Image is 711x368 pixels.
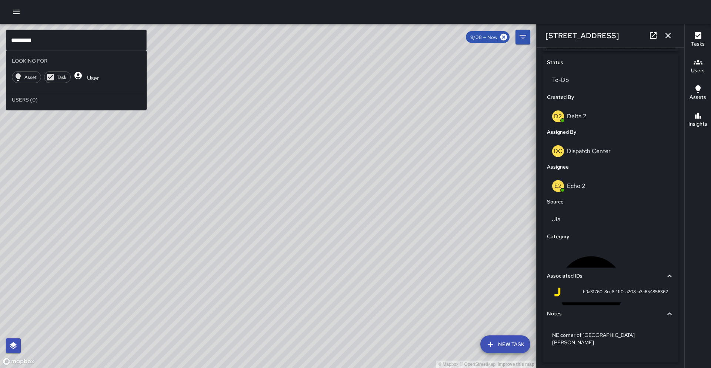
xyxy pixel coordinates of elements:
div: Notes [547,305,674,322]
button: Filters [515,30,530,44]
p: D2 [554,112,562,121]
span: 9/08 — Now [466,34,502,40]
p: Echo 2 [567,182,585,190]
p: DC [554,147,563,156]
div: Task [44,71,71,83]
h6: Status [547,59,563,67]
p: Delta 2 [567,112,587,120]
button: Users [685,53,711,80]
h6: Tasks [691,40,705,48]
button: Tasks [685,27,711,53]
h6: Created By [547,93,574,102]
button: Insights [685,107,711,133]
h6: Assets [690,93,706,102]
button: Assets [685,80,711,107]
h6: Associated IDs [547,272,583,280]
span: Asset [20,74,41,80]
h6: Assignee [547,163,569,171]
p: Dispatch Center [567,147,611,155]
li: Users (0) [6,92,147,107]
div: 9/08 — Now [466,31,510,43]
h6: Assigned By [547,128,576,136]
div: Asset [12,71,41,83]
div: Associated IDs [547,268,674,285]
p: To-Do [552,76,669,84]
p: E2 [554,182,562,190]
span: User [83,74,104,82]
div: User [74,71,104,83]
h6: Notes [547,310,562,318]
p: Jia [552,215,669,224]
li: Looking For [6,53,147,68]
h6: Users [691,67,705,75]
span: b9a31760-8ce8-11f0-a208-a3c654856362 [583,288,668,296]
p: NE corner of [GEOGRAPHIC_DATA][PERSON_NAME] [552,331,669,346]
button: New Task [480,335,530,353]
h6: [STREET_ADDRESS] [545,30,619,42]
h6: Category [547,233,569,241]
h6: Source [547,198,564,206]
h6: Insights [688,120,707,128]
span: Task [53,74,70,80]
